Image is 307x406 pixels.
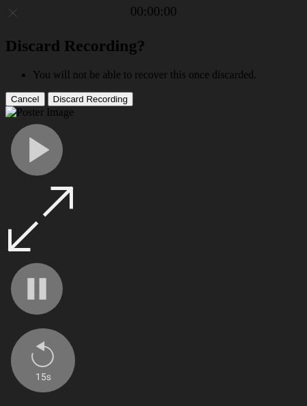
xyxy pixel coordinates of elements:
li: You will not be able to recover this once discarded. [33,69,302,81]
button: Cancel [5,92,45,106]
img: Poster Image [5,106,74,119]
h2: Discard Recording? [5,37,302,55]
a: 00:00:00 [130,4,177,19]
button: Discard Recording [48,92,134,106]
